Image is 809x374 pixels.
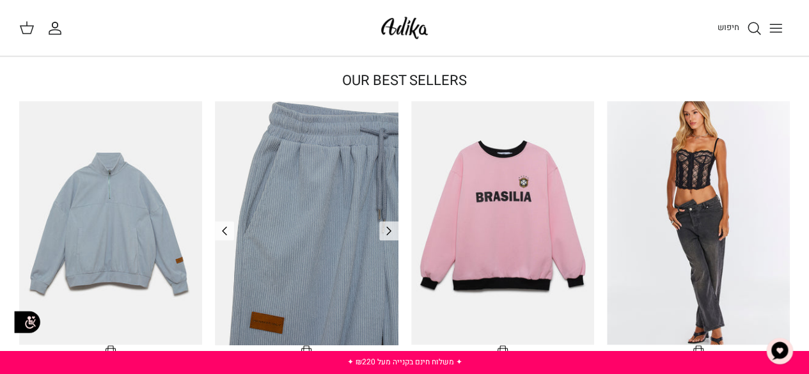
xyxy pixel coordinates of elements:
img: Adika IL [377,13,432,43]
a: חיפוש [718,20,762,36]
a: ✦ משלוח חינם בקנייה מעל ₪220 ✦ [347,356,462,368]
button: Toggle menu [762,14,790,42]
a: החשבון שלי [47,20,68,36]
a: Previous [379,221,398,240]
a: סווטשירט City Strolls אוברסייז [19,101,202,361]
button: צ'אט [760,332,799,370]
span: חיפוש [718,21,739,33]
a: OUR BEST SELLERS [342,71,467,91]
a: ג׳ינס All Or Nothing קריס-קרוס | BOYFRIEND [607,101,790,361]
a: Previous [215,221,234,240]
a: סווטשירט Brazilian Kid [411,101,594,361]
a: מכנסי טרנינג City strolls [215,101,398,361]
img: accessibility_icon02.svg [10,304,45,339]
